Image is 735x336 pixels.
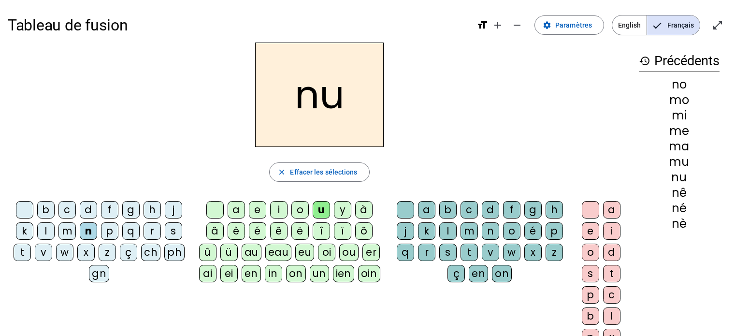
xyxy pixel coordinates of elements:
div: a [228,201,245,219]
div: t [461,244,478,261]
div: q [122,222,140,240]
div: no [639,79,720,90]
div: un [310,265,329,282]
div: g [122,201,140,219]
div: k [16,222,33,240]
div: ma [639,141,720,152]
div: mi [639,110,720,121]
div: eau [265,244,292,261]
div: c [603,286,620,304]
div: l [439,222,457,240]
div: a [418,201,435,219]
div: h [546,201,563,219]
div: nè [639,218,720,230]
div: e [249,201,266,219]
div: mu [639,156,720,168]
div: n [482,222,499,240]
div: on [286,265,306,282]
div: m [461,222,478,240]
div: q [397,244,414,261]
mat-icon: settings [543,21,551,29]
div: c [461,201,478,219]
div: x [524,244,542,261]
div: r [418,244,435,261]
div: è [228,222,245,240]
div: m [58,222,76,240]
div: ou [339,244,359,261]
div: o [582,244,599,261]
div: d [482,201,499,219]
div: ô [355,222,373,240]
span: Paramètres [555,19,592,31]
span: Effacer les sélections [290,166,357,178]
div: w [56,244,73,261]
div: c [58,201,76,219]
div: i [270,201,288,219]
div: né [639,203,720,214]
span: English [612,15,647,35]
mat-icon: open_in_full [712,19,723,31]
div: ü [220,244,238,261]
div: n [80,222,97,240]
mat-icon: add [492,19,504,31]
div: s [165,222,182,240]
div: z [99,244,116,261]
div: u [313,201,330,219]
div: i [603,222,620,240]
div: p [546,222,563,240]
div: î [313,222,330,240]
div: l [37,222,55,240]
div: mo [639,94,720,106]
div: h [144,201,161,219]
div: s [439,244,457,261]
mat-icon: close [277,168,286,176]
div: ï [334,222,351,240]
button: Diminuer la taille de la police [507,15,527,35]
span: Français [647,15,700,35]
div: b [37,201,55,219]
mat-icon: history [639,55,650,67]
div: d [603,244,620,261]
div: t [14,244,31,261]
div: p [582,286,599,304]
div: me [639,125,720,137]
div: on [492,265,512,282]
button: Entrer en plein écran [708,15,727,35]
div: x [77,244,95,261]
div: b [582,307,599,325]
div: r [144,222,161,240]
div: ei [220,265,238,282]
button: Augmenter la taille de la police [488,15,507,35]
div: p [101,222,118,240]
div: gn [89,265,109,282]
button: Paramètres [534,15,604,35]
div: d [80,201,97,219]
div: w [503,244,520,261]
div: oin [358,265,380,282]
div: g [524,201,542,219]
div: k [418,222,435,240]
div: nu [639,172,720,183]
div: a [603,201,620,219]
div: oi [318,244,335,261]
div: en [469,265,488,282]
h2: nu [255,43,384,147]
h1: Tableau de fusion [8,10,469,41]
div: ai [199,265,216,282]
h3: Précédents [639,50,720,72]
div: ê [270,222,288,240]
div: j [165,201,182,219]
div: au [242,244,261,261]
div: ch [141,244,160,261]
div: â [206,222,224,240]
div: é [249,222,266,240]
mat-icon: remove [511,19,523,31]
div: t [603,265,620,282]
div: é [524,222,542,240]
div: l [603,307,620,325]
button: Effacer les sélections [269,162,369,182]
div: ien [333,265,355,282]
div: s [582,265,599,282]
div: v [35,244,52,261]
mat-button-toggle-group: Language selection [612,15,700,35]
